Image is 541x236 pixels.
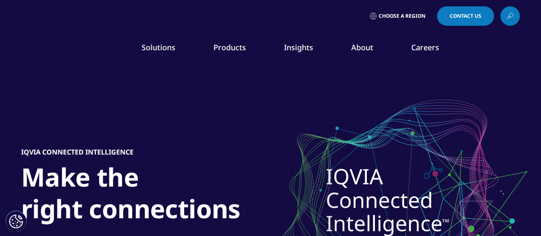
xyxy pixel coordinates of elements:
[21,161,338,230] h1: Make the right connections
[450,14,481,19] span: Contact Us
[5,211,27,232] button: Configuración de cookies
[92,30,520,69] nav: Primary
[351,42,373,52] a: About
[142,42,175,52] a: Solutions
[411,42,439,52] a: Careers
[21,148,134,156] h5: IQVIA Connected Intelligence
[379,13,426,19] span: Choose a Region
[284,42,313,52] a: Insights
[213,42,246,52] a: Products
[437,6,494,26] a: Contact Us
